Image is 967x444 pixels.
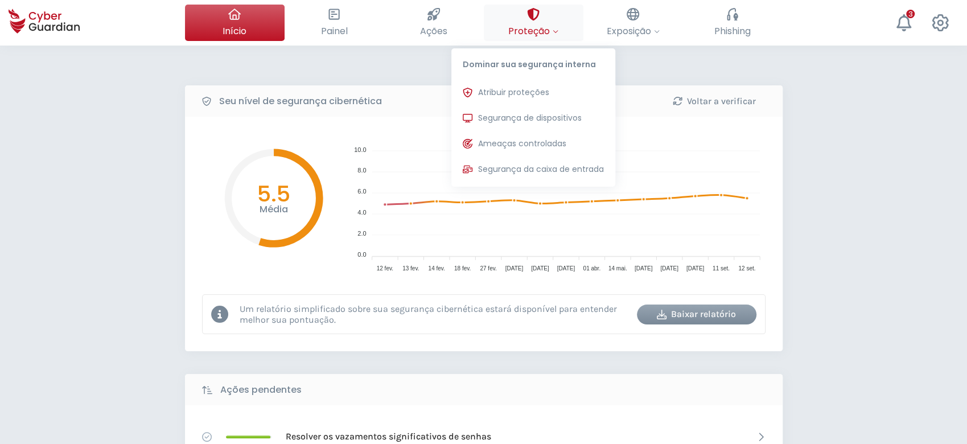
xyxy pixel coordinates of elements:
button: ProteçãoDominar sua segurança internaAtribuir proteçõesSegurança de dispositivosAmeaças controlad... [484,5,583,41]
tspan: [DATE] [531,265,549,272]
tspan: 27 fev. [480,265,496,272]
button: Exposição [583,5,683,41]
tspan: [DATE] [660,265,678,272]
span: Ações [420,24,447,38]
button: Baixar relatório [637,305,756,324]
button: Ações [384,5,484,41]
tspan: 11 set. [712,265,729,272]
span: Painel [321,24,348,38]
tspan: [DATE] [634,265,652,272]
tspan: 13 fev. [402,265,419,272]
p: Dominar sua segurança interna [451,48,615,76]
tspan: 12 set. [738,265,755,272]
button: Segurança de dispositivos [451,107,615,130]
span: Proteção [508,24,558,38]
span: Atribuir proteções [478,87,549,98]
button: Voltar a verificar [655,91,774,111]
b: Seu nível de segurança cibernética [219,94,382,108]
button: Phishing [683,5,783,41]
tspan: 14 mai. [608,265,627,272]
tspan: 8.0 [357,167,366,174]
tspan: 14 fev. [428,265,445,272]
button: Ameaças controladas [451,133,615,155]
button: Início [185,5,285,41]
div: 3 [906,10,915,18]
tspan: 6.0 [357,188,366,195]
tspan: [DATE] [557,265,575,272]
tspan: 4.0 [357,209,366,216]
tspan: 12 fev. [376,265,393,272]
tspan: 2.0 [357,230,366,237]
button: Atribuir proteções [451,81,615,104]
b: Ações pendentes [220,383,302,397]
tspan: 0.0 [357,251,366,258]
tspan: 18 fev. [454,265,470,272]
tspan: [DATE] [686,265,704,272]
tspan: [DATE] [505,265,523,272]
span: Segurança da caixa de entrada [478,163,604,175]
p: Um relatório simplificado sobre sua segurança cibernética estará disponível para entender melhor ... [240,303,628,325]
button: Segurança da caixa de entrada [451,158,615,181]
div: Voltar a verificar [663,94,766,108]
button: Painel [285,5,384,41]
tspan: 01 abr. [583,265,600,272]
span: Exposição [607,24,660,38]
tspan: 10.0 [354,146,366,153]
p: Resolver os vazamentos significativos de senhas [286,430,491,443]
span: Ameaças controladas [478,138,566,150]
span: Segurança de dispositivos [478,112,582,124]
span: Phishing [714,24,751,38]
span: Início [223,24,246,38]
div: Baixar relatório [645,307,748,321]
